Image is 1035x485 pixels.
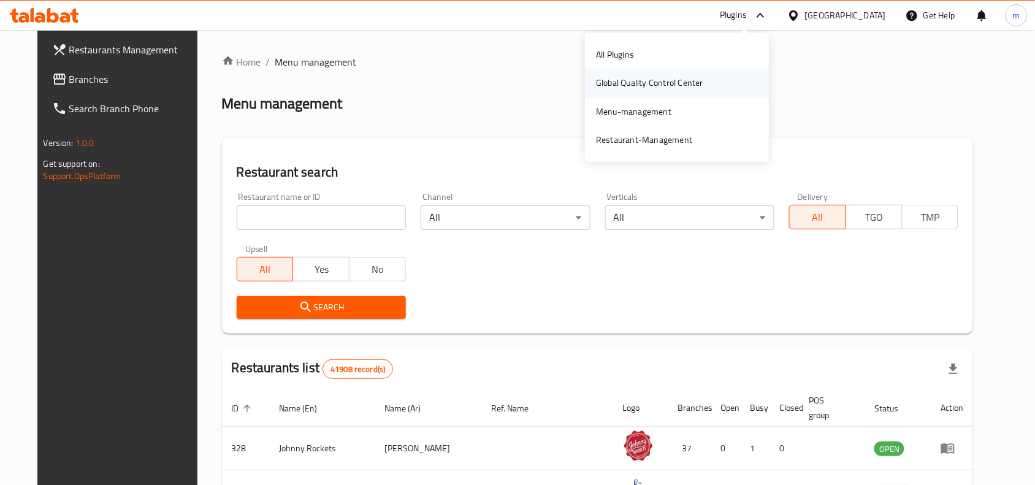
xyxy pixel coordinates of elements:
[874,401,914,416] span: Status
[42,64,210,94] a: Branches
[237,205,406,230] input: Search for restaurant name or ID..
[69,72,201,86] span: Branches
[275,55,357,69] span: Menu management
[846,205,903,229] button: TGO
[42,94,210,123] a: Search Branch Phone
[874,441,904,456] div: OPEN
[421,205,590,230] div: All
[237,257,294,281] button: All
[798,193,828,201] label: Delivery
[941,441,963,456] div: Menu
[232,401,255,416] span: ID
[232,359,394,379] h2: Restaurants list
[242,261,289,278] span: All
[770,427,800,470] td: 0
[44,168,121,184] a: Support.OpsPlatform
[323,364,392,375] span: 41908 record(s)
[596,76,703,90] div: Global Quality Control Center
[851,208,898,226] span: TGO
[596,48,634,61] div: All Plugins
[720,8,747,23] div: Plugins
[623,430,654,461] img: Johnny Rockets
[222,427,270,470] td: 328
[668,427,711,470] td: 37
[789,205,846,229] button: All
[809,393,850,422] span: POS group
[42,35,210,64] a: Restaurants Management
[741,427,770,470] td: 1
[874,442,904,456] span: OPEN
[354,261,401,278] span: No
[613,389,668,427] th: Logo
[280,401,334,416] span: Name (En)
[902,205,959,229] button: TMP
[939,354,968,384] div: Export file
[795,208,841,226] span: All
[246,300,396,315] span: Search
[298,261,345,278] span: Yes
[491,401,544,416] span: Ref. Name
[44,156,100,172] span: Get support on:
[44,135,74,151] span: Version:
[1013,9,1020,22] span: m
[323,359,393,379] div: Total records count
[222,55,261,69] a: Home
[75,135,94,151] span: 1.0.0
[596,133,692,147] div: Restaurant-Management
[292,257,349,281] button: Yes
[349,257,406,281] button: No
[711,427,741,470] td: 0
[375,427,481,470] td: [PERSON_NAME]
[596,105,671,118] div: Menu-management
[907,208,954,226] span: TMP
[245,245,268,253] label: Upsell
[668,389,711,427] th: Branches
[605,205,774,230] div: All
[237,296,406,319] button: Search
[384,401,437,416] span: Name (Ar)
[711,389,741,427] th: Open
[741,389,770,427] th: Busy
[69,101,201,116] span: Search Branch Phone
[222,94,343,113] h2: Menu management
[266,55,270,69] li: /
[222,55,974,69] nav: breadcrumb
[931,389,973,427] th: Action
[69,42,201,57] span: Restaurants Management
[770,389,800,427] th: Closed
[805,9,886,22] div: [GEOGRAPHIC_DATA]
[237,163,959,181] h2: Restaurant search
[270,427,375,470] td: Johnny Rockets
